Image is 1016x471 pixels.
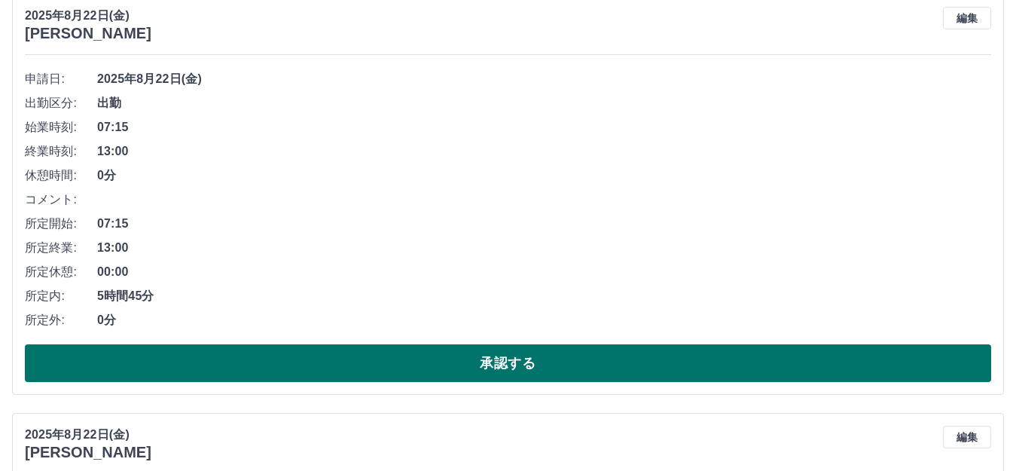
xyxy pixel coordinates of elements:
span: 0分 [97,167,991,185]
h3: [PERSON_NAME] [25,444,151,461]
span: 終業時刻: [25,142,97,161]
p: 2025年8月22日(金) [25,426,151,444]
span: 07:15 [97,118,991,136]
span: 0分 [97,311,991,329]
button: 承認する [25,344,991,382]
h3: [PERSON_NAME] [25,25,151,42]
span: 所定内: [25,287,97,305]
span: 所定休憩: [25,263,97,281]
button: 編集 [943,7,991,29]
span: 出勤区分: [25,94,97,112]
span: 始業時刻: [25,118,97,136]
span: 休憩時間: [25,167,97,185]
span: 07:15 [97,215,991,233]
span: 2025年8月22日(金) [97,70,991,88]
p: 2025年8月22日(金) [25,7,151,25]
span: 申請日: [25,70,97,88]
span: 5時間45分 [97,287,991,305]
span: 13:00 [97,142,991,161]
button: 編集 [943,426,991,448]
span: コメント: [25,191,97,209]
span: 13:00 [97,239,991,257]
span: 所定終業: [25,239,97,257]
span: 所定開始: [25,215,97,233]
span: 所定外: [25,311,97,329]
span: 出勤 [97,94,991,112]
span: 00:00 [97,263,991,281]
